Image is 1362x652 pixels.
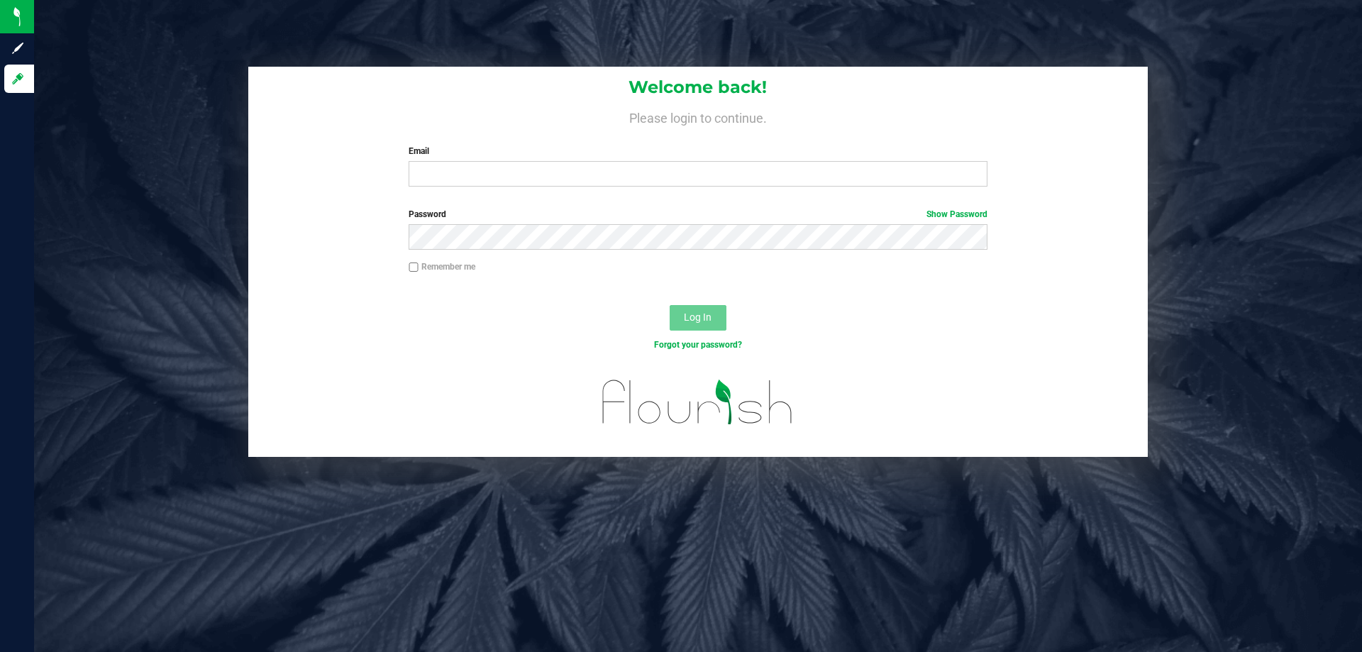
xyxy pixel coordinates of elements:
[409,260,475,273] label: Remember me
[654,340,742,350] a: Forgot your password?
[670,305,726,331] button: Log In
[409,209,446,219] span: Password
[11,72,25,86] inline-svg: Log in
[926,209,987,219] a: Show Password
[409,145,987,158] label: Email
[248,78,1148,96] h1: Welcome back!
[409,263,419,272] input: Remember me
[248,108,1148,125] h4: Please login to continue.
[585,366,810,438] img: flourish_logo.svg
[684,311,712,323] span: Log In
[11,41,25,55] inline-svg: Sign up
